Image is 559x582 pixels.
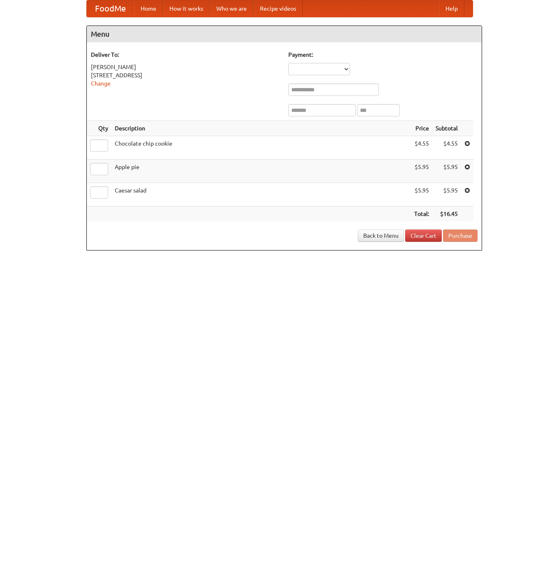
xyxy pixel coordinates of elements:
[210,0,253,17] a: Who we are
[91,80,111,87] a: Change
[358,230,404,242] a: Back to Menu
[432,136,461,160] td: $4.55
[432,160,461,183] td: $5.95
[411,136,432,160] td: $4.55
[411,183,432,206] td: $5.95
[87,121,111,136] th: Qty
[432,183,461,206] td: $5.95
[111,160,411,183] td: Apple pie
[288,51,478,59] h5: Payment:
[432,206,461,222] th: $16.45
[411,160,432,183] td: $5.95
[91,71,280,79] div: [STREET_ADDRESS]
[111,136,411,160] td: Chocolate chip cookie
[405,230,442,242] a: Clear Cart
[443,230,478,242] button: Purchase
[111,121,411,136] th: Description
[87,26,482,42] h4: Menu
[111,183,411,206] td: Caesar salad
[134,0,163,17] a: Home
[411,121,432,136] th: Price
[439,0,464,17] a: Help
[253,0,303,17] a: Recipe videos
[91,63,280,71] div: [PERSON_NAME]
[411,206,432,222] th: Total:
[91,51,280,59] h5: Deliver To:
[163,0,210,17] a: How it works
[432,121,461,136] th: Subtotal
[87,0,134,17] a: FoodMe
